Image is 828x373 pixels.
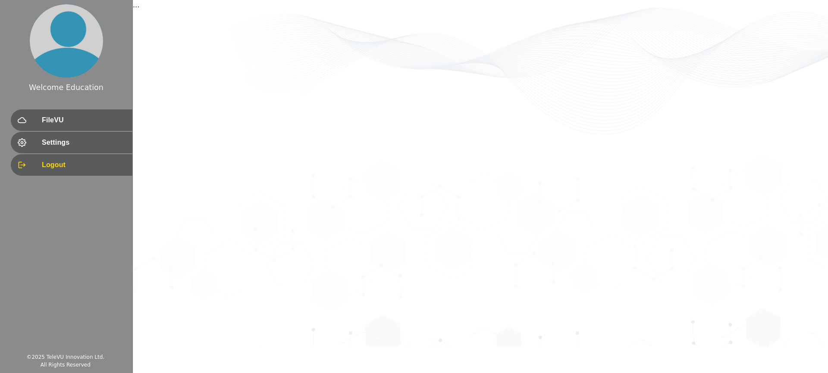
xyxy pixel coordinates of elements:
[11,154,132,176] div: Logout
[42,160,125,170] span: Logout
[30,4,103,78] img: profile.png
[11,109,132,131] div: FileVU
[41,361,91,369] div: All Rights Reserved
[26,353,104,361] div: © 2025 TeleVU Innovation Ltd.
[11,132,132,153] div: Settings
[29,82,103,93] div: Welcome Education
[42,115,125,125] span: FileVU
[42,137,125,148] span: Settings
